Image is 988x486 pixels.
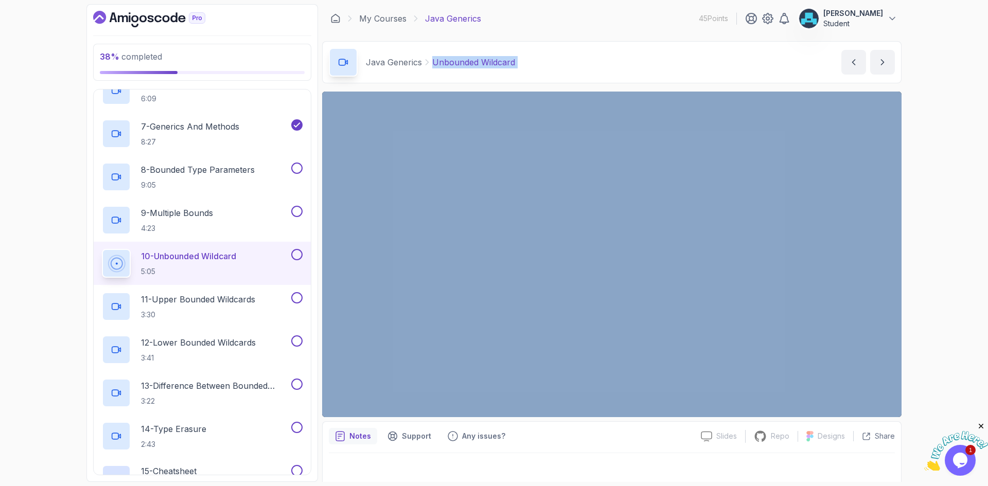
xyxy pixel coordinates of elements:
p: 8:27 [141,137,239,147]
p: Notes [349,431,371,441]
p: 3:30 [141,310,255,320]
p: Student [823,19,883,29]
p: Repo [771,431,789,441]
button: notes button [329,428,377,444]
p: 10 - Unbounded Wildcard [141,250,236,262]
button: 14-Type Erasure2:43 [102,422,303,451]
button: Share [853,431,895,441]
p: 4:23 [141,223,213,233]
button: 10-Unbounded Wildcard5:05 [102,249,303,278]
p: 45 Points [699,13,728,24]
button: Support button [381,428,437,444]
p: 13 - Difference Between Bounded Type Parameters And Wildcards [141,380,289,392]
p: 6:09 [141,94,257,104]
button: 6-Generic And Classes Part 26:09 [102,76,303,105]
a: My Courses [359,12,407,25]
p: Support [402,431,431,441]
p: Java Generics [425,12,481,25]
iframe: chat widget [924,422,988,471]
p: [PERSON_NAME] [823,8,883,19]
p: 2:43 [141,439,206,449]
p: 9:05 [141,180,255,190]
iframe: 10 - Unbounded Wildcard [322,92,902,417]
button: 8-Bounded Type Parameters9:05 [102,163,303,191]
span: completed [100,51,162,62]
img: user profile image [799,9,819,28]
button: user profile image[PERSON_NAME]Student [799,8,897,29]
button: 12-Lower Bounded Wildcards3:41 [102,335,303,364]
p: 11 - Upper Bounded Wildcards [141,293,255,305]
p: 3:22 [141,396,289,406]
p: 3:41 [141,353,256,363]
p: Share [875,431,895,441]
p: Slides [716,431,737,441]
p: 7 - Generics And Methods [141,120,239,133]
p: 12 - Lower Bounded Wildcards [141,336,256,349]
button: Feedback button [442,428,511,444]
a: Dashboard [330,13,341,24]
p: 9 - Multiple Bounds [141,207,213,219]
p: 15 - Cheatsheet [141,465,197,477]
a: Dashboard [93,11,229,27]
p: 14 - Type Erasure [141,423,206,435]
p: Java Generics [366,56,422,68]
button: 13-Difference Between Bounded Type Parameters And Wildcards3:22 [102,379,303,407]
button: next content [870,50,895,75]
p: Any issues? [462,431,505,441]
p: 5:05 [141,266,236,277]
span: 38 % [100,51,119,62]
button: previous content [841,50,866,75]
p: Designs [818,431,845,441]
button: 11-Upper Bounded Wildcards3:30 [102,292,303,321]
p: Unbounded Wildcard [432,56,515,68]
p: 8 - Bounded Type Parameters [141,164,255,176]
button: 9-Multiple Bounds4:23 [102,206,303,235]
button: 7-Generics And Methods8:27 [102,119,303,148]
